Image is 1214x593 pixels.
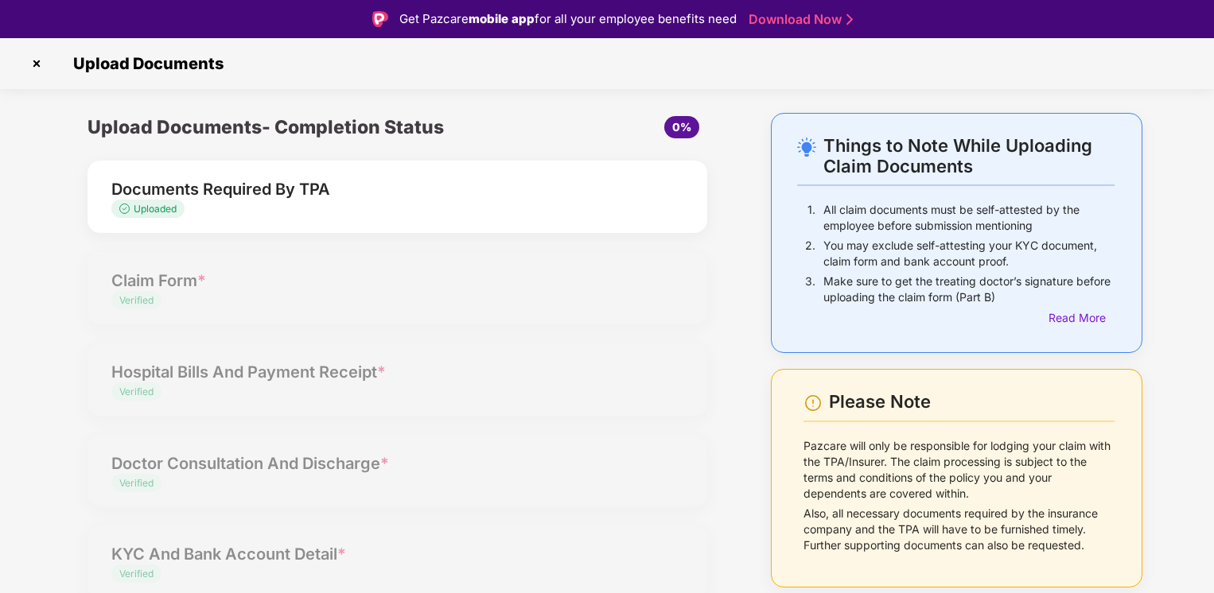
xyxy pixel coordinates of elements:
[672,120,691,134] span: 0%
[749,11,848,28] a: Download Now
[469,11,535,26] strong: mobile app
[807,202,815,234] p: 1.
[1049,309,1115,327] div: Read More
[134,203,177,215] span: Uploaded
[803,393,823,413] img: svg+xml;base64,PHN2ZyBpZD0iV2FybmluZ18tXzI0eDI0IiBkYXRhLW5hbWU9Ildhcm5pbmcgLSAyNHgyNCIgeG1sbnM9Im...
[797,138,816,157] img: svg+xml;base64,PHN2ZyB4bWxucz0iaHR0cDovL3d3dy53My5vcmcvMjAwMC9zdmciIHdpZHRoPSIyNC4wOTMiIGhlaWdodD...
[823,135,1115,176] div: Things to Note While Uploading Claim Documents
[372,11,388,27] img: Logo
[846,11,853,28] img: Stroke
[111,176,636,202] div: Documents Required By TPA
[829,391,1115,413] div: Please Note
[119,203,134,214] img: svg+xml;base64,PHN2ZyB4bWxucz0iaHR0cDovL3d3dy53My5vcmcvMjAwMC9zdmciIHdpZHRoPSIxMy4zMzMiIGhlaWdodD...
[805,238,815,269] p: 2.
[399,10,737,29] div: Get Pazcare for all your employee benefits need
[803,506,1115,553] p: Also, all necessary documents required by the insurance company and the TPA will have to be furni...
[24,51,49,76] img: svg+xml;base64,PHN2ZyBpZD0iQ3Jvc3MtMzJ4MzIiIHhtbG5zPSJodHRwOi8vd3d3LnczLm9yZy8yMDAwL3N2ZyIgd2lkdG...
[88,113,500,141] div: Upload Documents- Completion Status
[823,238,1115,269] p: You may exclude self-attesting your KYC document, claim form and bank account proof.
[805,273,815,305] p: 3.
[803,438,1115,502] p: Pazcare will only be responsible for lodging your claim with the TPA/Insurer. The claim processin...
[823,202,1115,234] p: All claim documents must be self-attested by the employee before submission mentioning
[57,54,232,73] span: Upload Documents
[823,273,1115,305] p: Make sure to get the treating doctor’s signature before uploading the claim form (Part B)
